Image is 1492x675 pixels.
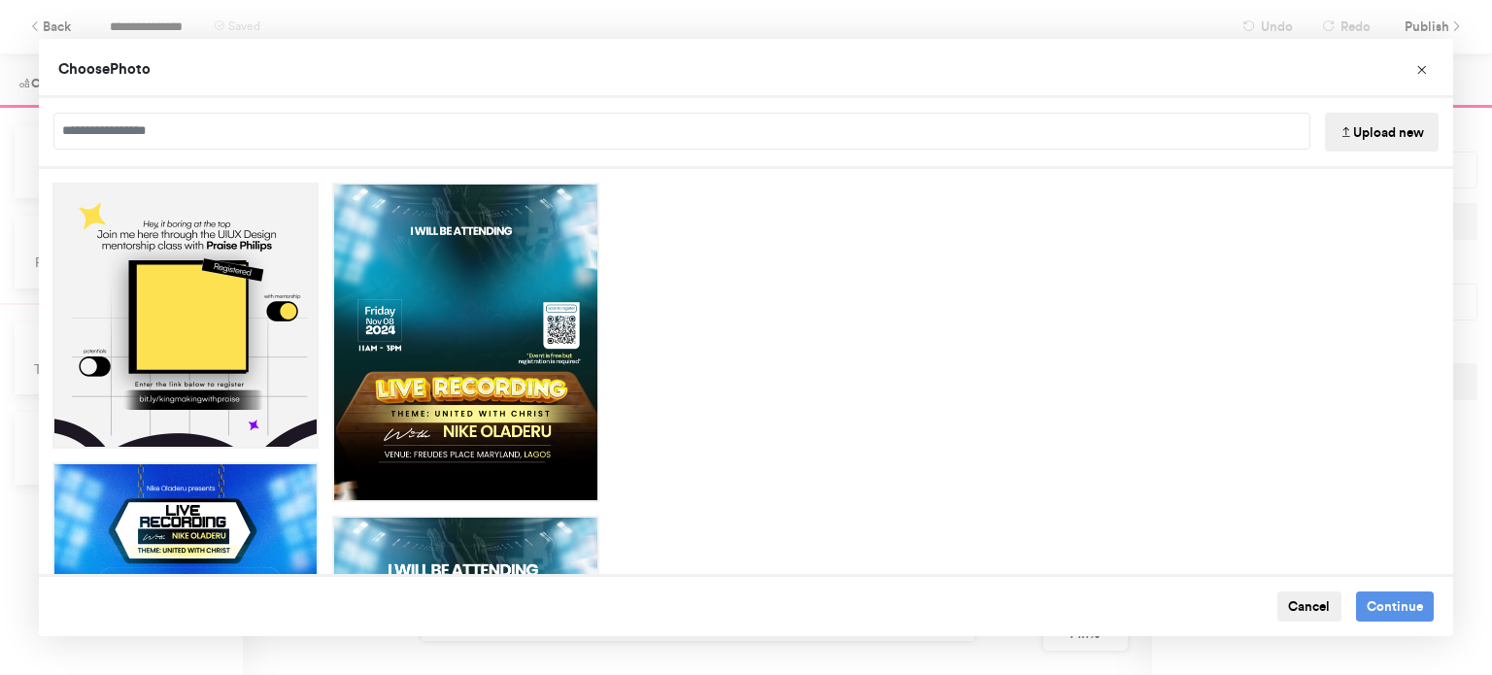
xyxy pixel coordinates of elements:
[39,39,1453,636] div: Choose Image
[1395,578,1469,652] iframe: Drift Widget Chat Controller
[58,59,151,78] span: Choose Photo
[1325,113,1439,152] button: Upload new
[1356,591,1435,623] button: Continue
[1277,591,1341,623] button: Cancel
